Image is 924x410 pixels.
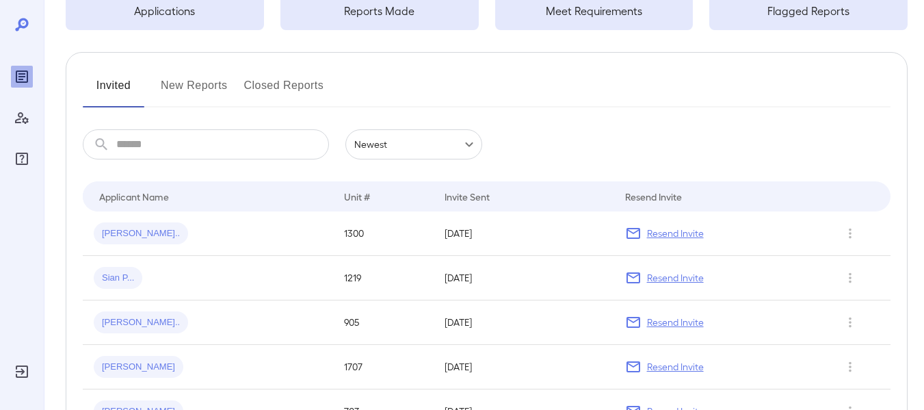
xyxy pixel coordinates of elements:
button: Invited [83,75,144,107]
td: 1707 [333,345,434,389]
span: Sian P... [94,272,142,285]
button: Row Actions [839,311,861,333]
button: New Reports [161,75,228,107]
span: [PERSON_NAME].. [94,316,188,329]
td: [DATE] [434,256,614,300]
p: Resend Invite [647,227,704,240]
p: Resend Invite [647,316,704,329]
h5: Applications [66,3,264,19]
button: Closed Reports [244,75,324,107]
div: Manage Users [11,107,33,129]
td: 905 [333,300,434,345]
div: Unit # [344,188,370,205]
span: [PERSON_NAME] [94,361,183,374]
div: Applicant Name [99,188,169,205]
td: 1300 [333,212,434,256]
td: [DATE] [434,212,614,256]
button: Row Actions [839,222,861,244]
h5: Flagged Reports [709,3,908,19]
td: 1219 [333,256,434,300]
div: Newest [345,129,482,159]
button: Row Actions [839,267,861,289]
div: FAQ [11,148,33,170]
td: [DATE] [434,345,614,389]
div: Invite Sent [445,188,490,205]
h5: Meet Requirements [495,3,694,19]
td: [DATE] [434,300,614,345]
p: Resend Invite [647,271,704,285]
div: Reports [11,66,33,88]
div: Log Out [11,361,33,383]
h5: Reports Made [280,3,479,19]
p: Resend Invite [647,360,704,374]
span: [PERSON_NAME].. [94,227,188,240]
div: Resend Invite [625,188,682,205]
button: Row Actions [839,356,861,378]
